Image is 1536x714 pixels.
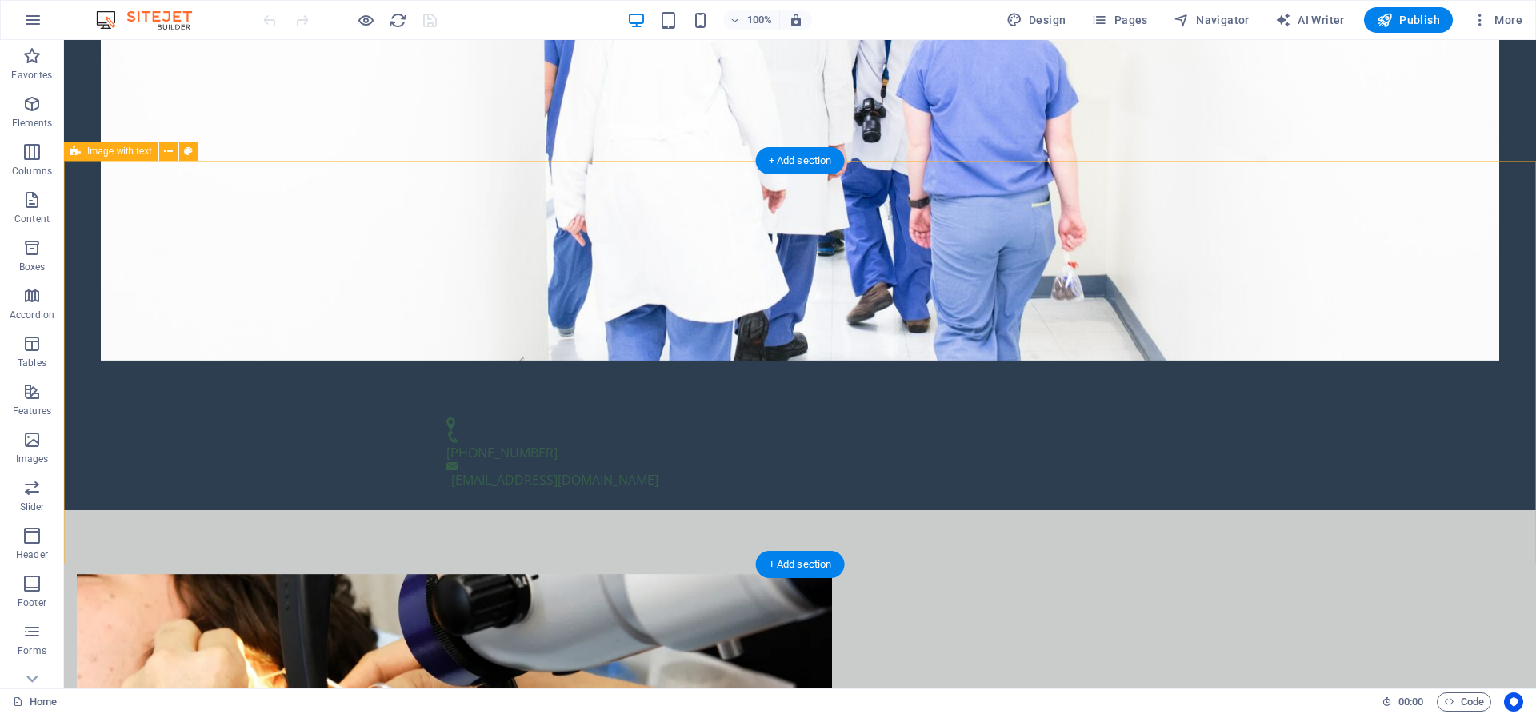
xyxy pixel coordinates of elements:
[12,165,52,178] p: Columns
[14,213,50,225] p: Content
[92,10,212,30] img: Editor Logo
[16,453,49,465] p: Images
[1410,696,1412,708] span: :
[18,596,46,609] p: Footer
[1167,7,1256,33] button: Navigator
[756,551,845,578] div: + Add section
[1377,12,1440,28] span: Publish
[10,309,54,321] p: Accordion
[1364,7,1453,33] button: Publish
[1085,7,1154,33] button: Pages
[87,146,152,156] span: Image with text
[388,10,407,30] button: reload
[20,501,45,513] p: Slider
[1444,692,1484,712] span: Code
[356,10,375,30] button: Click here to leave preview mode and continue editing
[18,357,46,369] p: Tables
[1472,12,1522,28] span: More
[11,69,52,82] p: Favorites
[1006,12,1066,28] span: Design
[16,548,48,561] p: Header
[382,404,494,421] span: [PHONE_NUMBER]
[1269,7,1351,33] button: AI Writer
[1000,7,1073,33] div: Design (Ctrl+Alt+Y)
[18,644,46,657] p: Forms
[389,11,407,30] i: Reload page
[12,117,53,130] p: Elements
[789,13,803,27] i: On resize automatically adjust zoom level to fit chosen device.
[1275,12,1345,28] span: AI Writer
[1398,692,1423,712] span: 00 00
[1466,7,1529,33] button: More
[1504,692,1523,712] button: Usercentrics
[1174,12,1250,28] span: Navigator
[747,10,773,30] h6: 100%
[19,261,46,273] p: Boxes
[13,692,57,712] a: Click to cancel selection. Double-click to open Pages
[1000,7,1073,33] button: Design
[1437,692,1491,712] button: Code
[387,431,594,449] a: [EMAIL_ADDRESS][DOMAIN_NAME]
[1091,12,1147,28] span: Pages
[756,147,845,174] div: + Add section
[13,405,51,417] p: Features
[1382,692,1424,712] h6: Session time
[723,10,780,30] button: 100%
